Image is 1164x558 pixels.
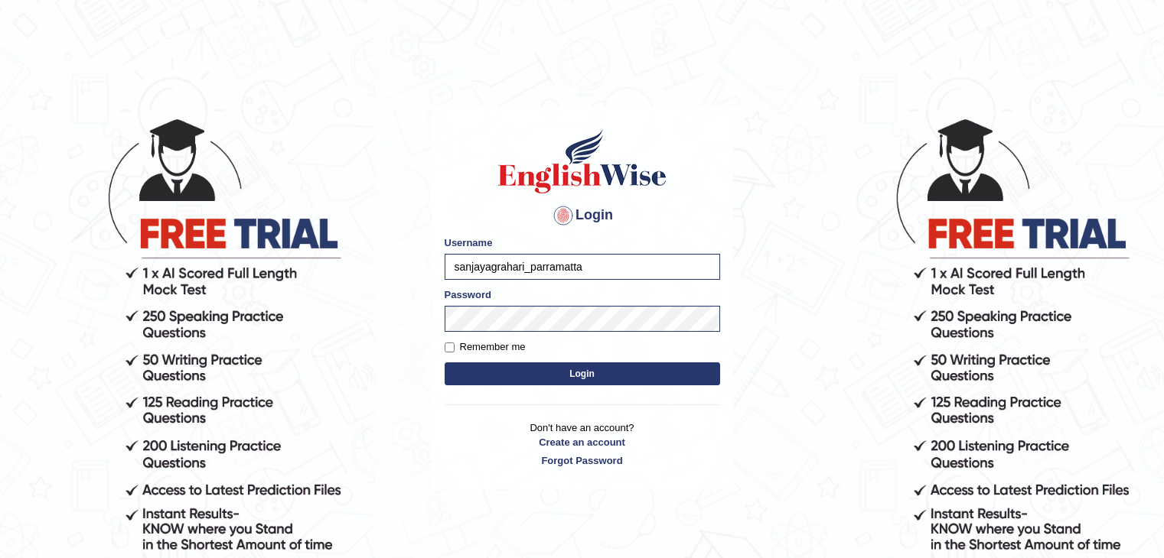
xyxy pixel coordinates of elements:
img: Logo of English Wise sign in for intelligent practice with AI [495,127,670,196]
button: Login [445,362,720,385]
label: Password [445,287,491,302]
p: Don't have an account? [445,420,720,468]
h4: Login [445,203,720,228]
label: Remember me [445,339,526,355]
input: Remember me [445,342,455,352]
label: Username [445,235,493,250]
a: Forgot Password [445,453,720,468]
a: Create an account [445,435,720,449]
